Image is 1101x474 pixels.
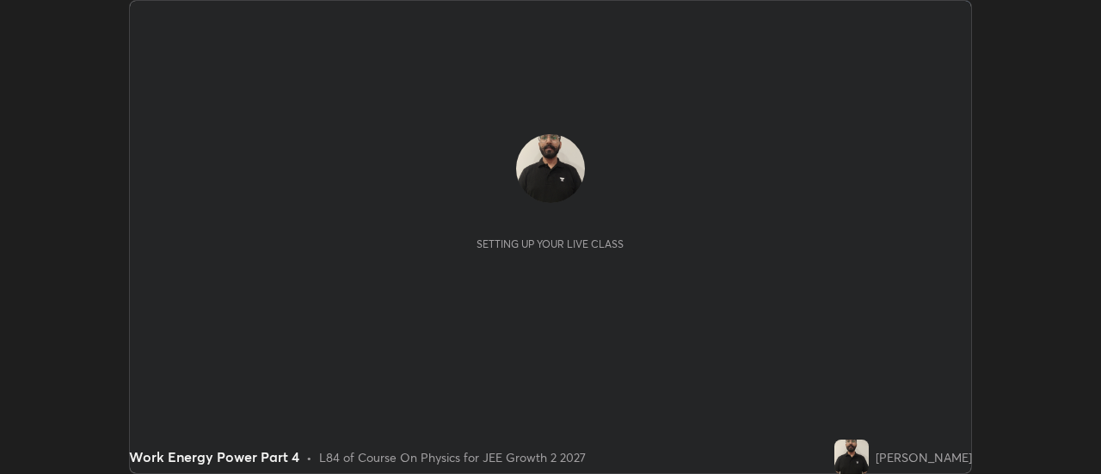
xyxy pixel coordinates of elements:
div: [PERSON_NAME] [876,448,972,466]
div: L84 of Course On Physics for JEE Growth 2 2027 [319,448,586,466]
div: Work Energy Power Part 4 [129,446,299,467]
img: c21a7924776a486d90e20529bf12d3cf.jpg [834,440,869,474]
div: • [306,448,312,466]
img: c21a7924776a486d90e20529bf12d3cf.jpg [516,134,585,203]
div: Setting up your live class [477,237,624,250]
